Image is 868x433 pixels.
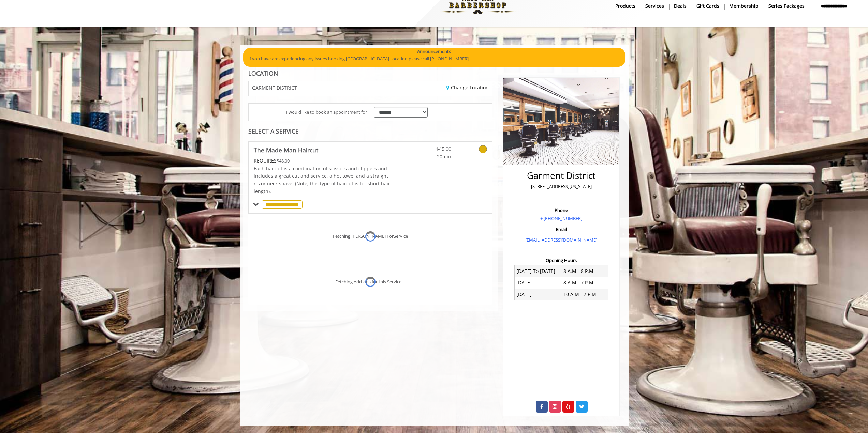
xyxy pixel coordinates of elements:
a: Productsproducts [610,1,641,11]
b: The Made Man Haircut [254,145,318,155]
a: DealsDeals [669,1,692,11]
h2: Garment District [511,171,612,181]
td: [DATE] To [DATE] [514,265,561,277]
span: 20min [411,153,451,160]
b: Announcements [417,48,451,55]
td: [DATE] [514,277,561,289]
a: [EMAIL_ADDRESS][DOMAIN_NAME] [525,237,597,243]
b: gift cards [696,2,719,10]
a: Series packagesSeries packages [764,1,810,11]
p: If you have are experiencing any issues booking [GEOGRAPHIC_DATA] location please call [PHONE_NUM... [248,55,620,62]
td: 8 A.M - 8 P.M [561,265,608,277]
td: [DATE] [514,289,561,300]
h3: Phone [511,208,612,213]
span: $45.00 [411,145,451,153]
span: I would like to book an appointment for [286,109,367,116]
h3: Opening Hours [509,258,614,263]
a: Change Location [446,84,489,91]
div: $48.00 [254,157,391,165]
h3: Email [511,227,612,232]
b: LOCATION [248,69,278,77]
b: Deals [674,2,687,10]
b: Services [645,2,664,10]
p: [STREET_ADDRESS][US_STATE] [511,183,612,190]
div: SELECT A SERVICE [248,128,493,135]
span: Each haircut is a combination of scissors and clippers and includes a great cut and service, a ho... [254,165,390,195]
b: products [615,2,635,10]
td: 8 A.M - 7 P.M [561,277,608,289]
td: 10 A.M - 7 P.M [561,289,608,300]
a: ServicesServices [641,1,669,11]
a: + [PHONE_NUMBER] [540,215,582,221]
a: Gift cardsgift cards [692,1,724,11]
a: MembershipMembership [724,1,764,11]
span: GARMENT DISTRICT [252,85,297,90]
b: Series packages [768,2,805,10]
b: Membership [729,2,759,10]
div: Fetching Add-ons for this Service ... [335,278,406,285]
span: This service needs some Advance to be paid before we block your appointment [254,157,277,164]
div: Fetching [PERSON_NAME] ForService [333,233,408,240]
